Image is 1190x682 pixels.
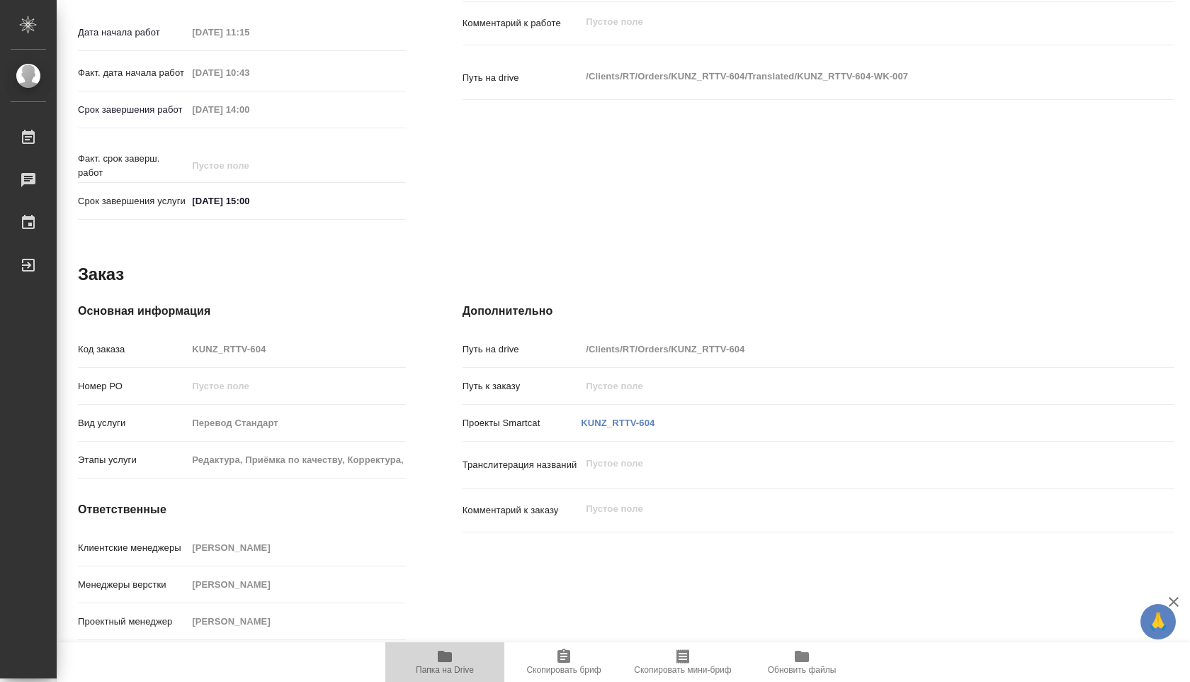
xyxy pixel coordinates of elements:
[78,263,124,286] h2: Заказ
[463,458,582,472] p: Транслитерация названий
[78,303,406,320] h4: Основная информация
[187,155,311,176] input: Пустое поле
[78,26,187,40] p: Дата начала работ
[78,194,187,208] p: Срок завершения услуги
[463,503,582,518] p: Комментарий к заказу
[187,191,311,211] input: ✎ Введи что-нибудь
[416,665,474,675] span: Папка на Drive
[1140,604,1176,639] button: 🙏
[187,611,405,632] input: Пустое поле
[78,615,187,629] p: Проектный менеджер
[78,342,187,357] p: Код заказа
[78,103,187,117] p: Срок завершения работ
[581,65,1115,89] textarea: /Clients/RT/Orders/KUNZ_RTTV-604/Translated/KUNZ_RTTV-604-WK-007
[463,379,582,393] p: Путь к заказу
[78,416,187,430] p: Вид услуги
[623,642,742,682] button: Скопировать мини-бриф
[78,578,187,592] p: Менеджеры верстки
[463,71,582,85] p: Путь на drive
[581,339,1115,359] input: Пустое поле
[78,453,187,467] p: Этапы услуги
[187,99,311,120] input: Пустое поле
[634,665,731,675] span: Скопировать мини-бриф
[187,376,405,396] input: Пустое поле
[78,66,187,80] p: Факт. дата начала работ
[463,16,582,30] p: Комментарий к работе
[463,303,1174,320] h4: Дополнительно
[78,152,187,180] p: Факт. срок заверш. работ
[526,665,601,675] span: Скопировать бриф
[187,537,405,558] input: Пустое поле
[187,22,311,43] input: Пустое поле
[78,379,187,393] p: Номер РО
[1146,607,1170,637] span: 🙏
[78,541,187,555] p: Клиентские менеджеры
[504,642,623,682] button: Скопировать бриф
[581,376,1115,396] input: Пустое поле
[187,449,405,470] input: Пустое поле
[742,642,861,682] button: Обновить файлы
[187,413,405,433] input: Пустое поле
[187,574,405,595] input: Пустое поле
[463,342,582,357] p: Путь на drive
[187,339,405,359] input: Пустое поле
[187,62,311,83] input: Пустое поле
[768,665,837,675] span: Обновить файлы
[385,642,504,682] button: Папка на Drive
[78,501,406,518] h4: Ответственные
[463,416,582,430] p: Проекты Smartcat
[581,418,654,428] a: KUNZ_RTTV-604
